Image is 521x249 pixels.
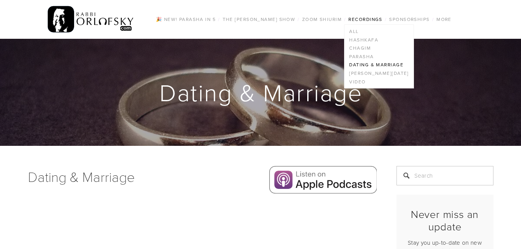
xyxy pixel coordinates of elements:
[154,14,218,24] a: 🎉 NEW! Parasha in 5
[300,14,344,24] a: Zoom Shiurim
[346,14,384,24] a: Recordings
[48,4,134,35] img: RabbiOrlofsky.com
[434,14,454,24] a: More
[28,166,226,187] h1: Dating & Marriage
[344,52,413,61] a: Parasha
[298,16,299,22] span: /
[344,27,413,36] a: All
[28,80,494,105] h1: Dating & Marriage
[344,78,413,86] a: Video
[387,14,432,24] a: Sponsorships
[385,16,387,22] span: /
[396,166,493,185] input: Search
[344,16,346,22] span: /
[432,16,434,22] span: /
[344,61,413,69] a: Dating & Marriage
[344,44,413,52] a: Chagim
[403,208,487,233] h2: Never miss an update
[344,36,413,44] a: Hashkafa
[220,14,298,24] a: The [PERSON_NAME] Show
[344,69,413,78] a: [PERSON_NAME][DATE]
[218,16,220,22] span: /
